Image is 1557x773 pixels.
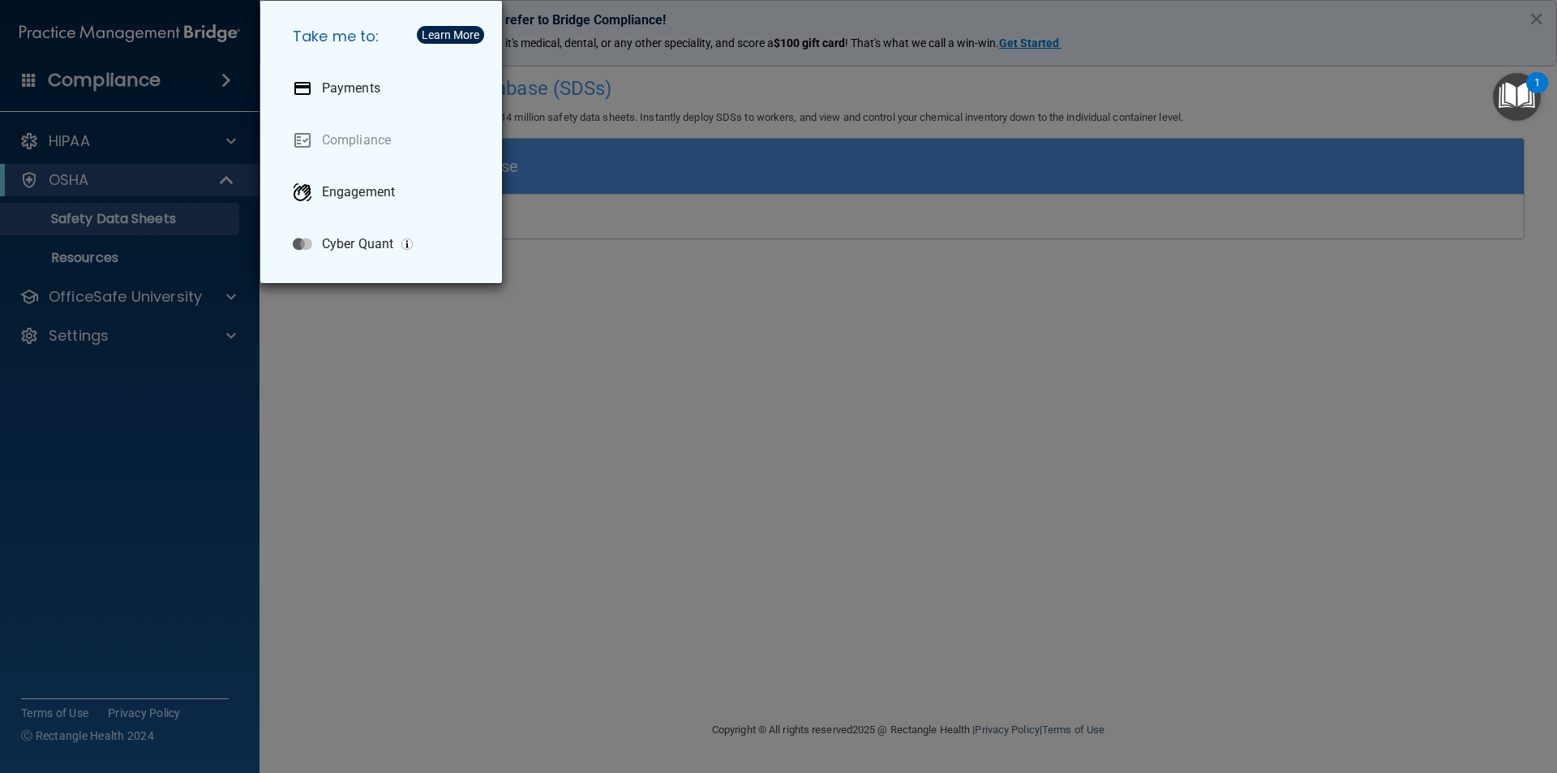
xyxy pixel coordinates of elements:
a: Compliance [280,118,489,163]
a: Cyber Quant [280,221,489,267]
button: Open Resource Center, 1 new notification [1493,73,1541,121]
a: Engagement [280,170,489,215]
h5: Take me to: [280,14,489,59]
p: Cyber Quant [322,236,393,252]
p: Engagement [322,184,395,200]
p: Payments [322,80,380,97]
button: Learn More [417,26,484,44]
a: Payments [280,66,489,111]
div: Learn More [422,29,479,41]
div: 1 [1534,83,1540,104]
